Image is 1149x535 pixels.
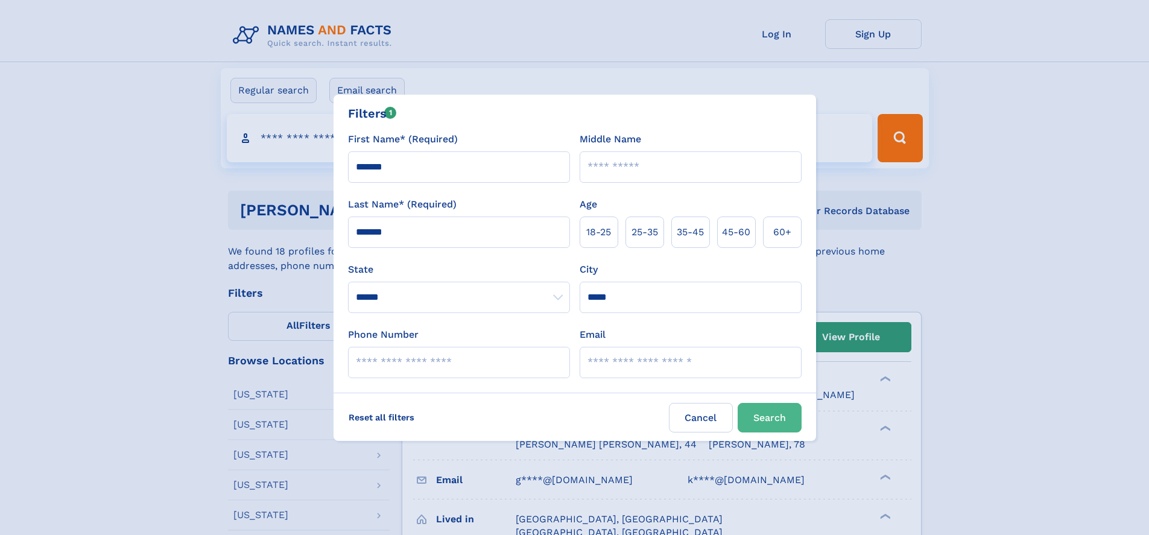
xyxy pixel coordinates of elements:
[586,225,611,239] span: 18‑25
[348,104,397,122] div: Filters
[738,403,802,432] button: Search
[773,225,791,239] span: 60+
[348,197,457,212] label: Last Name* (Required)
[580,197,597,212] label: Age
[348,328,419,342] label: Phone Number
[348,262,570,277] label: State
[580,262,598,277] label: City
[669,403,733,432] label: Cancel
[580,328,606,342] label: Email
[631,225,658,239] span: 25‑35
[677,225,704,239] span: 35‑45
[722,225,750,239] span: 45‑60
[341,403,422,432] label: Reset all filters
[580,132,641,147] label: Middle Name
[348,132,458,147] label: First Name* (Required)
